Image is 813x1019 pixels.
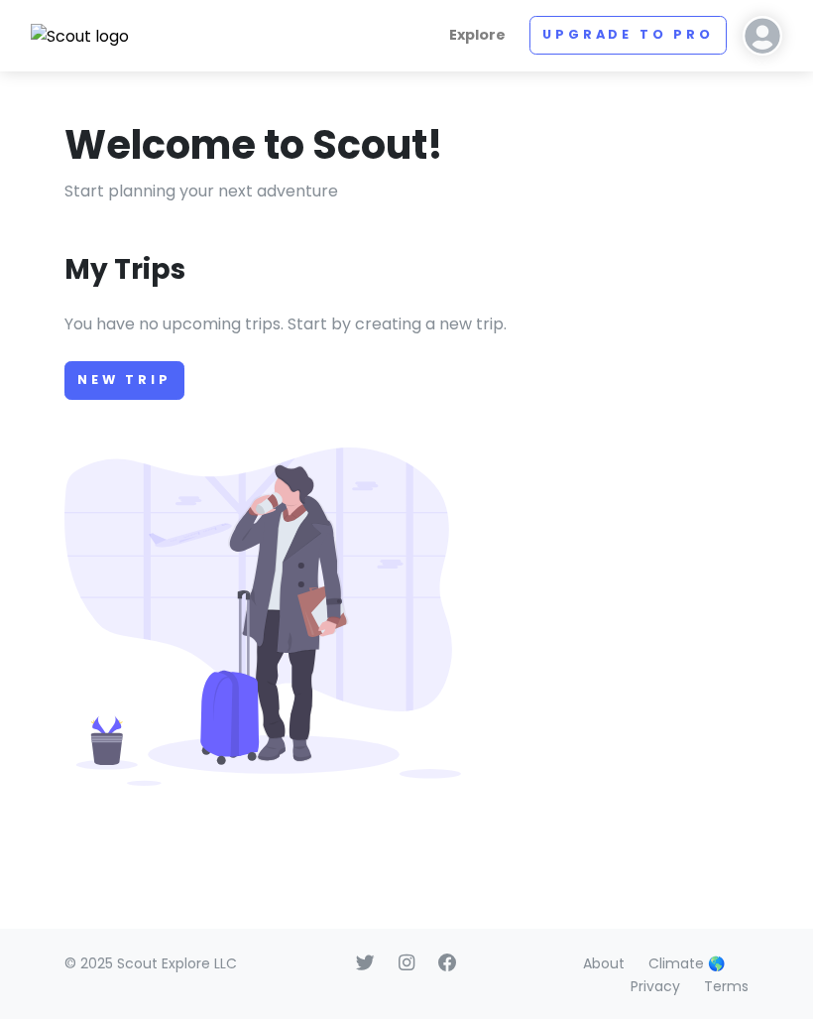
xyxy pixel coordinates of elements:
a: New Trip [64,361,184,400]
span: © 2025 Scout Explore LLC [64,954,237,973]
a: Climate 🌎 [648,954,725,973]
a: Explore [441,16,514,55]
p: You have no upcoming trips. Start by creating a new trip. [64,312,749,337]
h1: Welcome to Scout! [64,119,443,171]
img: Person with luggage at airport [64,447,461,786]
a: About [583,954,625,973]
h3: My Trips [64,252,185,288]
img: User profile [743,16,782,56]
a: Terms [704,976,749,996]
p: Start planning your next adventure [64,179,749,204]
img: Scout logo [31,24,130,50]
a: Upgrade to Pro [529,16,727,55]
a: Privacy [631,976,680,996]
